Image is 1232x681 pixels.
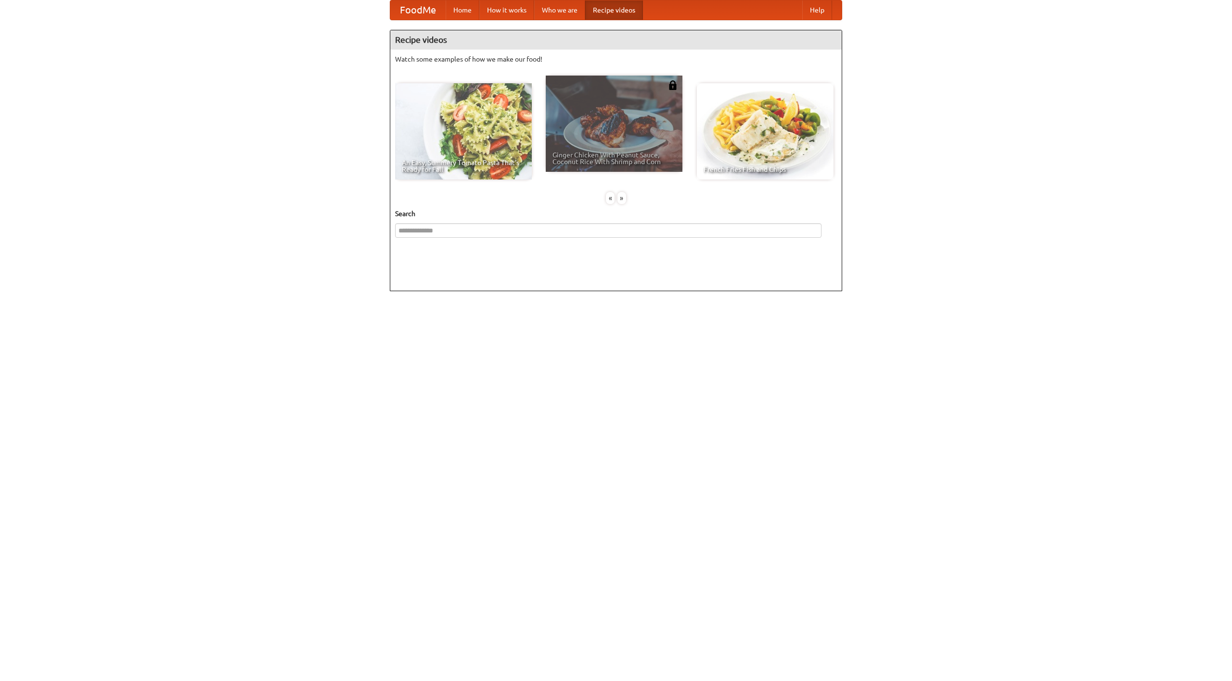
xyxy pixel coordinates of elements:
[704,166,827,173] span: French Fries Fish and Chips
[390,30,842,50] h4: Recipe videos
[697,83,834,180] a: French Fries Fish and Chips
[479,0,534,20] a: How it works
[395,54,837,64] p: Watch some examples of how we make our food!
[395,209,837,218] h5: Search
[390,0,446,20] a: FoodMe
[606,192,615,204] div: «
[668,80,678,90] img: 483408.png
[617,192,626,204] div: »
[395,83,532,180] a: An Easy, Summery Tomato Pasta That's Ready for Fall
[446,0,479,20] a: Home
[534,0,585,20] a: Who we are
[402,159,525,173] span: An Easy, Summery Tomato Pasta That's Ready for Fall
[585,0,643,20] a: Recipe videos
[802,0,832,20] a: Help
